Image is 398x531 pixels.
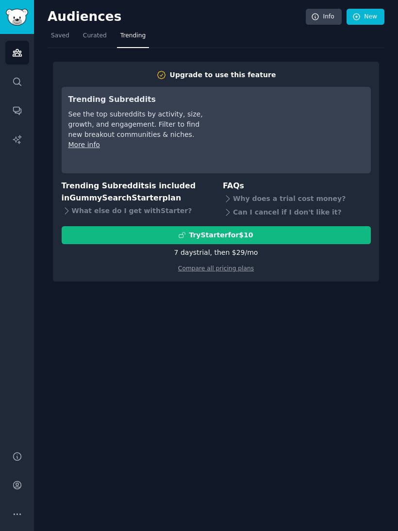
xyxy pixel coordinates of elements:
div: See the top subreddits by activity, size, growth, and engagement. Filter to find new breakout com... [68,109,205,140]
a: Info [306,9,342,25]
iframe: YouTube video player [218,94,364,166]
h3: Trending Subreddits [68,94,205,106]
button: TryStarterfor$10 [62,226,371,244]
h3: FAQs [223,180,371,192]
h2: Audiences [48,9,306,25]
h3: Trending Subreddits is included in plan [62,180,210,204]
a: Curated [80,28,110,48]
span: Curated [83,32,107,40]
a: Compare all pricing plans [178,265,254,272]
div: Can I cancel if I don't like it? [223,206,371,219]
a: Saved [48,28,73,48]
a: More info [68,141,100,149]
div: What else do I get with Starter ? [62,204,210,217]
a: New [347,9,384,25]
span: GummySearch Starter [69,193,162,202]
div: Why does a trial cost money? [223,192,371,206]
div: Try Starter for $10 [189,230,253,240]
span: Trending [120,32,146,40]
a: Trending [117,28,149,48]
img: GummySearch logo [6,9,28,26]
span: Saved [51,32,69,40]
div: 7 days trial, then $ 29 /mo [174,248,258,258]
div: Upgrade to use this feature [170,70,276,80]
